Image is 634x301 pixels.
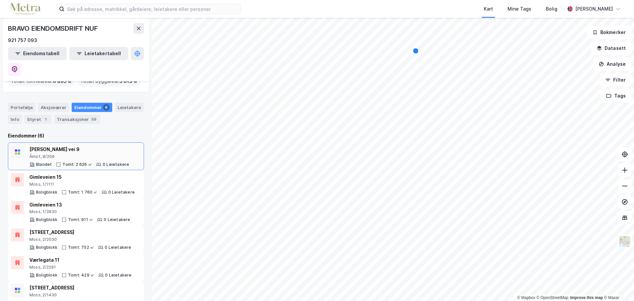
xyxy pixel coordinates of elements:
div: Eiendommer [72,103,112,112]
div: 1 [42,116,49,123]
div: Moss, 1/3830 [29,209,130,214]
iframe: Chat Widget [601,269,634,301]
div: Tomt: 429 ㎡ [68,273,94,278]
div: Boligblokk [36,273,57,278]
div: 0 Leietakere [104,217,130,222]
button: Leietakertabell [69,47,128,60]
button: Eiendomstabell [8,47,67,60]
div: Gimleveien 13 [29,201,130,209]
div: Kart [484,5,493,13]
div: Tomt: 752 ㎡ [68,245,94,250]
div: Åmot, 8/209 [29,154,129,159]
button: Filter [600,73,631,87]
div: Blandet [36,162,52,167]
div: Moss, 2/2291 [29,265,132,270]
div: Værlegata 11 [29,256,132,264]
div: Portefølje [8,103,35,112]
div: Mine Tags [508,5,531,13]
div: 0 Leietakere [103,162,129,167]
div: Aksjonærer [38,103,69,112]
img: Z [618,235,631,248]
div: Boligblokk [36,190,57,195]
div: Leietakere [115,103,144,112]
div: [STREET_ADDRESS] [29,284,126,292]
div: Moss, 2/1430 [29,292,126,298]
div: 59 [90,116,98,123]
div: Tomt: 2 626 ㎡ [62,162,92,167]
div: Moss, 2/2030 [29,237,131,242]
div: Info [8,115,22,124]
a: Mapbox [517,295,535,300]
div: Eiendommer (6) [8,132,144,140]
input: Søk på adresse, matrikkel, gårdeiere, leietakere eller personer [64,4,241,14]
div: [STREET_ADDRESS] [29,228,131,236]
div: 6 [103,104,110,111]
button: Datasett [591,42,631,55]
div: [PERSON_NAME] [575,5,613,13]
div: 921 757 093 [8,36,37,44]
a: OpenStreetMap [537,295,569,300]
a: Improve this map [570,295,603,300]
div: Moss, 1/1111 [29,182,135,187]
div: Styret [24,115,52,124]
div: Boligblokk [36,217,57,222]
div: 0 Leietakere [108,190,135,195]
div: Boligblokk [36,245,57,250]
div: 0 Leietakere [105,245,131,250]
div: Kontrollprogram for chat [601,269,634,301]
div: Tomt: 911 ㎡ [68,217,93,222]
div: 0 Leietakere [105,273,131,278]
img: metra-logo.256734c3b2bbffee19d4.png [11,3,40,15]
div: Map marker [413,48,418,54]
div: Tomt: 1 760 ㎡ [68,190,98,195]
div: Transaksjoner [54,115,100,124]
div: Bolig [546,5,557,13]
div: BRAVO EIENDOMSDRIFT NUF [8,23,99,34]
button: Analyse [593,57,631,71]
button: Tags [601,89,631,102]
div: Gimleveien 15 [29,173,135,181]
div: [PERSON_NAME] vei 9 [29,145,129,153]
button: Bokmerker [587,26,631,39]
